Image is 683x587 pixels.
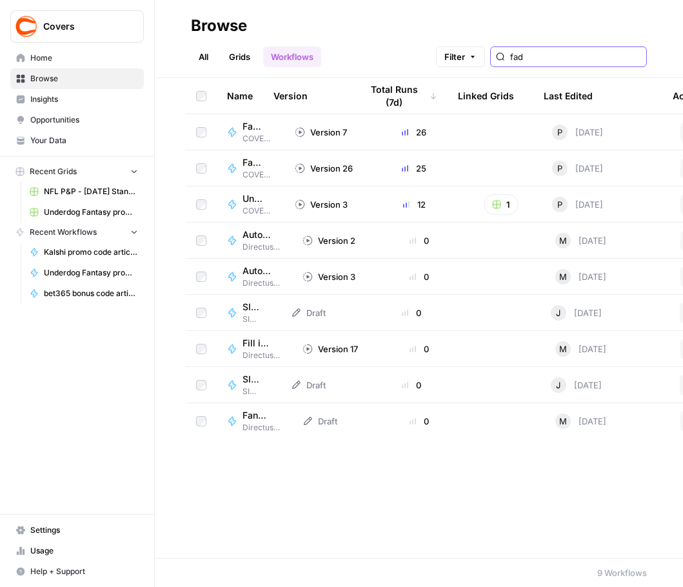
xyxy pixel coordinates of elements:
[30,545,138,557] span: Usage
[551,377,602,393] div: [DATE]
[379,162,450,175] div: 25
[559,234,567,247] span: M
[243,228,272,241] span: Automated Fanatics Sportsbook promo articles
[302,270,355,283] div: Version 3
[10,223,144,242] button: Recent Workflows
[227,228,282,253] a: Automated Fanatics Sportsbook promo articlesDirectus Integration
[444,50,465,63] span: Filter
[551,305,602,321] div: [DATE]
[384,234,454,247] div: 0
[30,94,138,105] span: Insights
[30,166,77,177] span: Recent Grids
[227,78,253,114] div: Name
[291,306,326,319] div: Draft
[510,50,641,63] input: Search
[555,269,606,284] div: [DATE]
[227,337,282,361] a: Fill in Fanduel Promo ArticleDirectus Integration
[556,379,560,392] span: J
[295,162,353,175] div: Version 26
[30,226,97,238] span: Recent Workflows
[243,386,270,397] span: SI promos
[555,413,606,429] div: [DATE]
[44,288,138,299] span: bet365 bonus code articles
[243,313,270,325] span: SI promos
[557,126,562,139] span: P
[302,415,337,428] div: Draft
[243,350,282,361] span: Directus Integration
[10,561,144,582] button: Help + Support
[10,48,144,68] a: Home
[30,114,138,126] span: Opportunities
[552,124,603,140] div: [DATE]
[191,15,247,36] div: Browse
[221,46,258,67] a: Grids
[556,306,560,319] span: J
[44,206,138,218] span: Underdog Fantasy promo code articles Grid
[243,373,260,386] span: SI Fanatics Sportsbook promo articles
[227,156,274,181] a: FanDuel promo code articlesCOVERS Promo Articles
[552,197,603,212] div: [DATE]
[30,73,138,85] span: Browse
[227,373,270,397] a: SI Fanatics Sportsbook promo articlesSI promos
[30,135,138,146] span: Your Data
[243,192,264,205] span: Underdog Fantasy promo code articles
[30,566,138,577] span: Help + Support
[557,198,562,211] span: P
[243,277,282,289] span: Directus Integration
[243,337,272,350] span: Fill in Fanduel Promo Article
[44,186,138,197] span: NFL P&P - [DATE] Standard (Production) Grid (1)
[10,162,144,181] button: Recent Grids
[384,270,454,283] div: 0
[191,46,216,67] a: All
[10,130,144,151] a: Your Data
[243,301,260,313] span: SI FanDuel promo code articles
[24,283,144,304] a: bet365 bonus code articles
[24,263,144,283] a: Underdog Fantasy promo code articles
[302,234,355,247] div: Version 2
[291,379,326,392] div: Draft
[597,566,647,579] div: 9 Workflows
[227,301,270,325] a: SI FanDuel promo code articlesSI promos
[10,110,144,130] a: Opportunities
[302,343,358,355] div: Version 17
[375,306,448,319] div: 0
[559,270,567,283] span: M
[243,241,282,253] span: Directus Integration
[361,78,437,114] div: Total Runs (7d)
[10,10,144,43] button: Workspace: Covers
[243,264,272,277] span: Automated FanDuel promo code articles
[544,78,593,114] div: Last Edited
[30,52,138,64] span: Home
[243,409,272,422] span: FanDuel promo code articles - [PERSON_NAME] Copy
[458,78,514,114] div: Linked Grids
[295,126,347,139] div: Version 7
[384,343,454,355] div: 0
[243,120,264,133] span: Fanatics Sportsbook promo articles
[44,246,138,258] span: Kalshi promo code articles
[559,343,567,355] span: M
[10,520,144,541] a: Settings
[555,233,606,248] div: [DATE]
[43,20,121,33] span: Covers
[243,133,274,144] span: COVERS Promo Articles
[227,409,282,433] a: FanDuel promo code articles - [PERSON_NAME] CopyDirectus Integration
[263,46,321,67] a: Workflows
[24,202,144,223] a: Underdog Fantasy promo code articles Grid
[295,198,348,211] div: Version 3
[559,415,567,428] span: M
[243,205,274,217] span: COVERS Promo Articles
[243,169,274,181] span: COVERS Promo Articles
[436,46,485,67] button: Filter
[227,120,274,144] a: Fanatics Sportsbook promo articlesCOVERS Promo Articles
[555,341,606,357] div: [DATE]
[10,68,144,89] a: Browse
[15,15,38,38] img: Covers Logo
[44,267,138,279] span: Underdog Fantasy promo code articles
[24,181,144,202] a: NFL P&P - [DATE] Standard (Production) Grid (1)
[557,162,562,175] span: P
[30,524,138,536] span: Settings
[10,541,144,561] a: Usage
[273,78,308,114] div: Version
[552,161,603,176] div: [DATE]
[379,198,450,211] div: 12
